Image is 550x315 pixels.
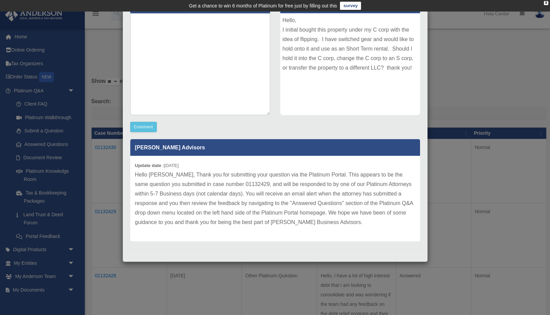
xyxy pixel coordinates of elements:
[130,139,420,156] p: [PERSON_NAME] Advisors
[135,163,164,168] b: Update date :
[189,2,337,10] div: Get a chance to win 6 months of Platinum for free just by filling out this
[135,163,179,168] small: [DATE]
[135,170,415,227] p: Hello [PERSON_NAME], Thank you for submitting your question via the Platinum Portal. This appears...
[544,1,548,5] div: close
[280,13,420,115] div: Hello, I initial bought this property under my C corp with the idea of flipping. I have switched ...
[130,122,157,132] button: Comment
[340,2,361,10] a: survey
